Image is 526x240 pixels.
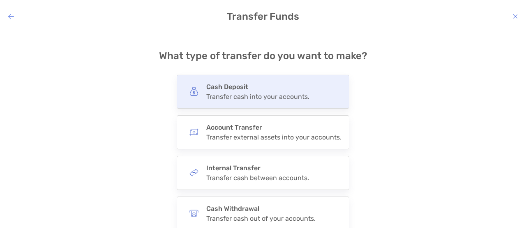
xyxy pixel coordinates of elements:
[189,87,198,96] img: button icon
[206,133,341,141] div: Transfer external assets into your accounts.
[206,215,316,222] div: Transfer cash out of your accounts.
[206,93,309,101] div: Transfer cash into your accounts.
[206,83,309,91] h4: Cash Deposit
[189,128,198,137] img: button icon
[189,209,198,218] img: button icon
[206,123,341,131] h4: Account Transfer
[206,164,309,172] h4: Internal Transfer
[159,50,367,62] h4: What type of transfer do you want to make?
[206,205,316,213] h4: Cash Withdrawal
[206,174,309,182] div: Transfer cash between accounts.
[189,168,198,177] img: button icon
